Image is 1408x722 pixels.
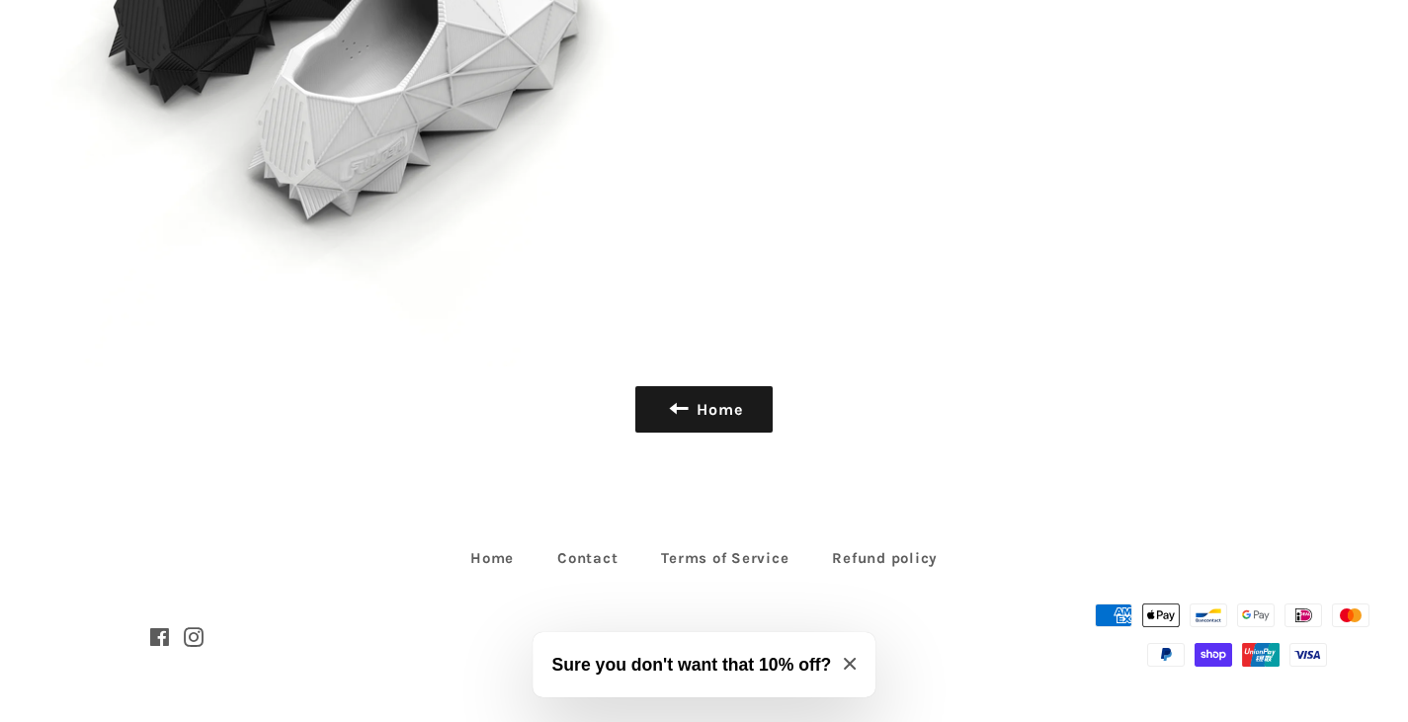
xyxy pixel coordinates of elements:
[719,628,856,648] a: Powered by Shopify
[538,543,637,574] a: Contact
[641,543,808,574] a: Terms of Service
[635,386,774,434] a: Home
[553,628,856,648] span: © 2025, .
[697,400,742,419] span: Home
[609,628,715,648] a: FUSEDfootwear
[812,543,957,574] a: Refund policy
[451,543,534,574] a: Home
